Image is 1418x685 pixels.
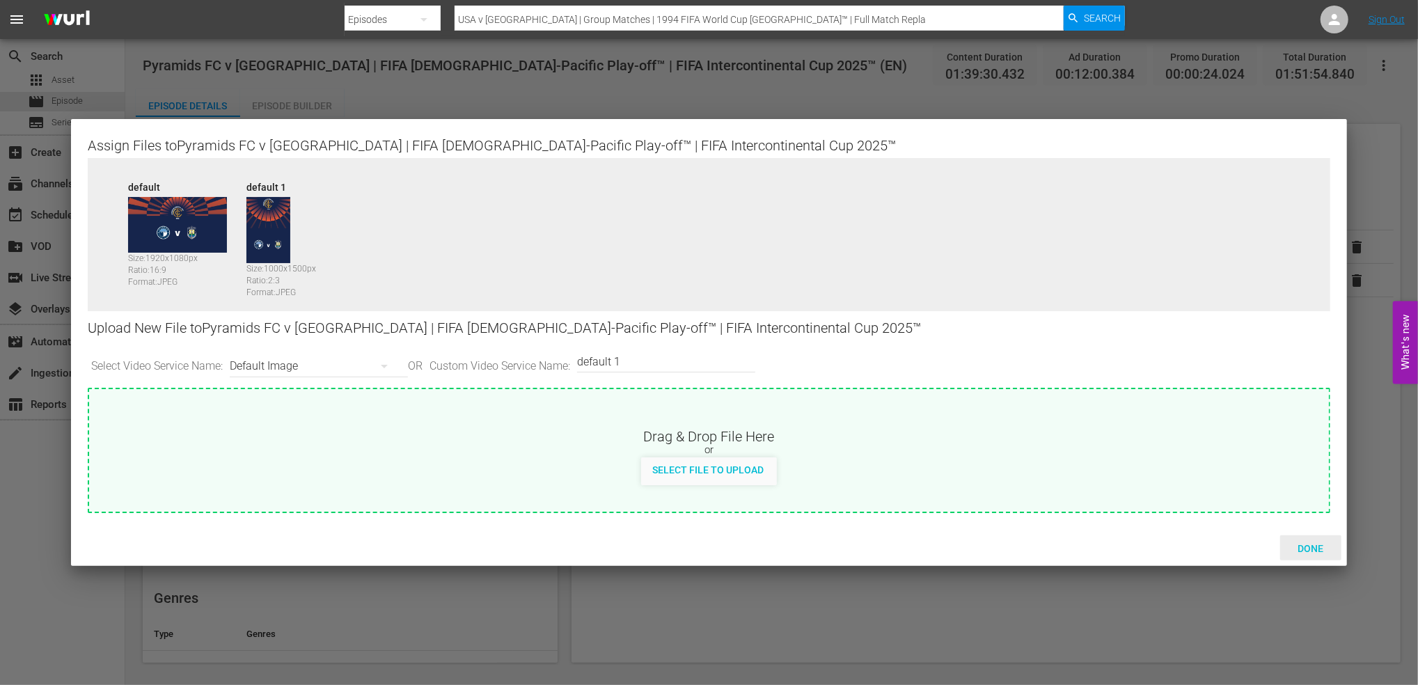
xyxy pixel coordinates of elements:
button: Select File to Upload [641,457,775,482]
div: default 1 [246,180,358,190]
a: Sign Out [1369,14,1405,25]
img: 90016182-default-1_v1.jpg [246,197,290,263]
div: Assign Files to Pyramids FC v [GEOGRAPHIC_DATA] | FIFA [DEMOGRAPHIC_DATA]-Pacific Play-off™ | FIF... [88,136,1330,152]
span: menu [8,11,25,28]
div: default [128,180,239,190]
button: Search [1064,6,1125,31]
div: or [89,443,1329,457]
div: Size: 1000 x 1500 px Ratio: 2:3 Format: JPEG [246,263,358,292]
button: Open Feedback Widget [1393,301,1418,384]
span: Done [1287,543,1335,554]
div: Upload New File to Pyramids FC v [GEOGRAPHIC_DATA] | FIFA [DEMOGRAPHIC_DATA]-Pacific Play-off™ | ... [88,311,1330,345]
div: Size: 1920 x 1080 px Ratio: 16:9 Format: JPEG [128,253,239,282]
span: Search [1084,6,1121,31]
span: Select Video Service Name: [88,359,226,375]
button: Done [1280,535,1341,560]
span: Select File to Upload [641,464,775,475]
div: Default Image [230,347,401,386]
span: OR [404,359,426,375]
img: 90016182-default_v1.jpg [128,197,227,253]
div: Drag & Drop File Here [89,427,1329,443]
span: Custom Video Service Name: [426,359,574,375]
img: ans4CAIJ8jUAAAAAAAAAAAAAAAAAAAAAAAAgQb4GAAAAAAAAAAAAAAAAAAAAAAAAJMjXAAAAAAAAAAAAAAAAAAAAAAAAgAT5G... [33,3,100,36]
